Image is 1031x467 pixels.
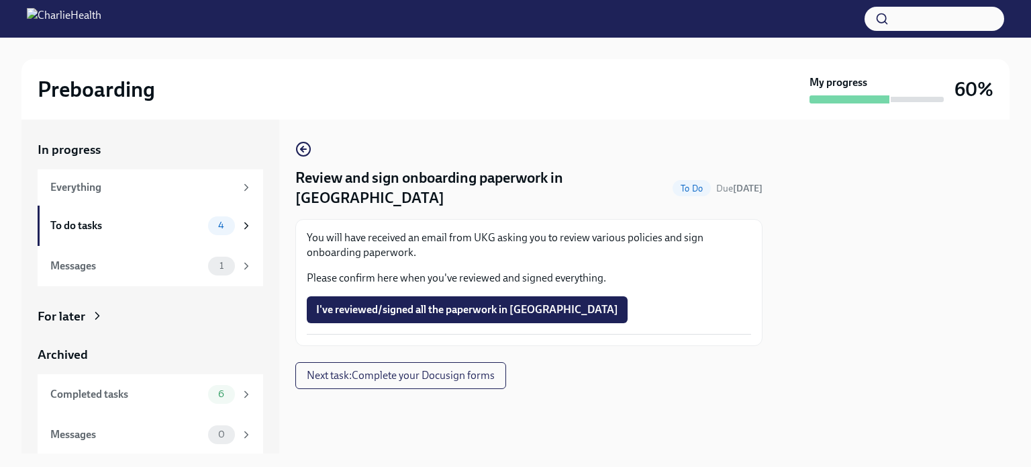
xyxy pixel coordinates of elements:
[954,77,993,101] h3: 60%
[733,183,763,194] strong: [DATE]
[38,308,85,325] div: For later
[50,387,203,402] div: Completed tasks
[673,183,711,194] span: To Do
[210,220,232,230] span: 4
[38,141,263,159] a: In progress
[295,168,667,208] h4: Review and sign onboarding paperwork in [GEOGRAPHIC_DATA]
[210,389,232,399] span: 6
[38,415,263,455] a: Messages0
[716,183,763,194] span: Due
[307,369,495,382] span: Next task : Complete your Docusign forms
[38,308,263,325] a: For later
[307,296,628,323] button: I've reviewed/signed all the paperwork in [GEOGRAPHIC_DATA]
[295,362,506,389] button: Next task:Complete your Docusign forms
[38,374,263,415] a: Completed tasks6
[716,182,763,195] span: October 10th, 2025 09:00
[50,180,235,195] div: Everything
[38,76,155,103] h2: Preboarding
[307,271,751,286] p: Please confirm here when you've reviewed and signed everything.
[38,206,263,246] a: To do tasks4
[27,8,101,30] img: CharlieHealth
[210,429,233,439] span: 0
[50,259,203,273] div: Messages
[50,427,203,442] div: Messages
[38,169,263,206] a: Everything
[38,246,263,286] a: Messages1
[316,303,618,316] span: I've reviewed/signed all the paperwork in [GEOGRAPHIC_DATA]
[50,218,203,233] div: To do tasks
[38,346,263,364] a: Archived
[211,261,232,271] span: 1
[307,230,751,260] p: You will have received an email from UKG asking you to review various policies and sign onboardin...
[809,75,867,90] strong: My progress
